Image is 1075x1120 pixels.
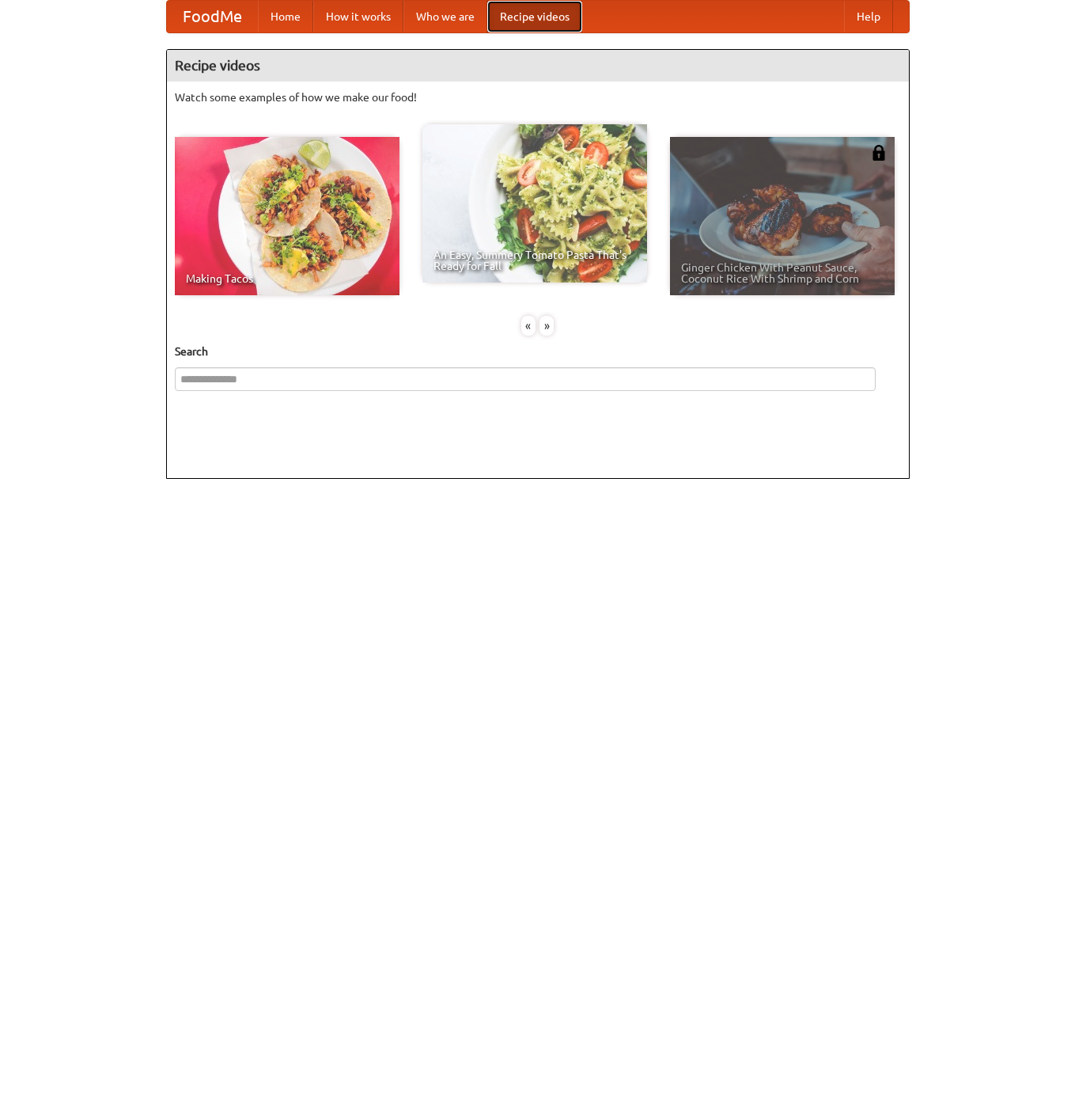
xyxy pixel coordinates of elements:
a: Making Tacos [175,137,399,295]
a: Home [258,1,313,32]
div: « [521,316,536,336]
a: FoodMe [167,1,258,32]
div: » [539,316,554,336]
span: An Easy, Summery Tomato Pasta That's Ready for Fall [433,249,636,271]
span: Making Tacos [186,273,388,284]
p: Watch some examples of how we make our food! [175,89,901,105]
a: Help [844,1,893,32]
a: Recipe videos [487,1,582,32]
h5: Search [175,344,901,359]
a: Who we are [403,1,487,32]
a: An Easy, Summery Tomato Pasta That's Ready for Fall [422,124,647,283]
h4: Recipe videos [167,50,909,82]
a: How it works [313,1,403,32]
img: 483408.png [871,145,887,161]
